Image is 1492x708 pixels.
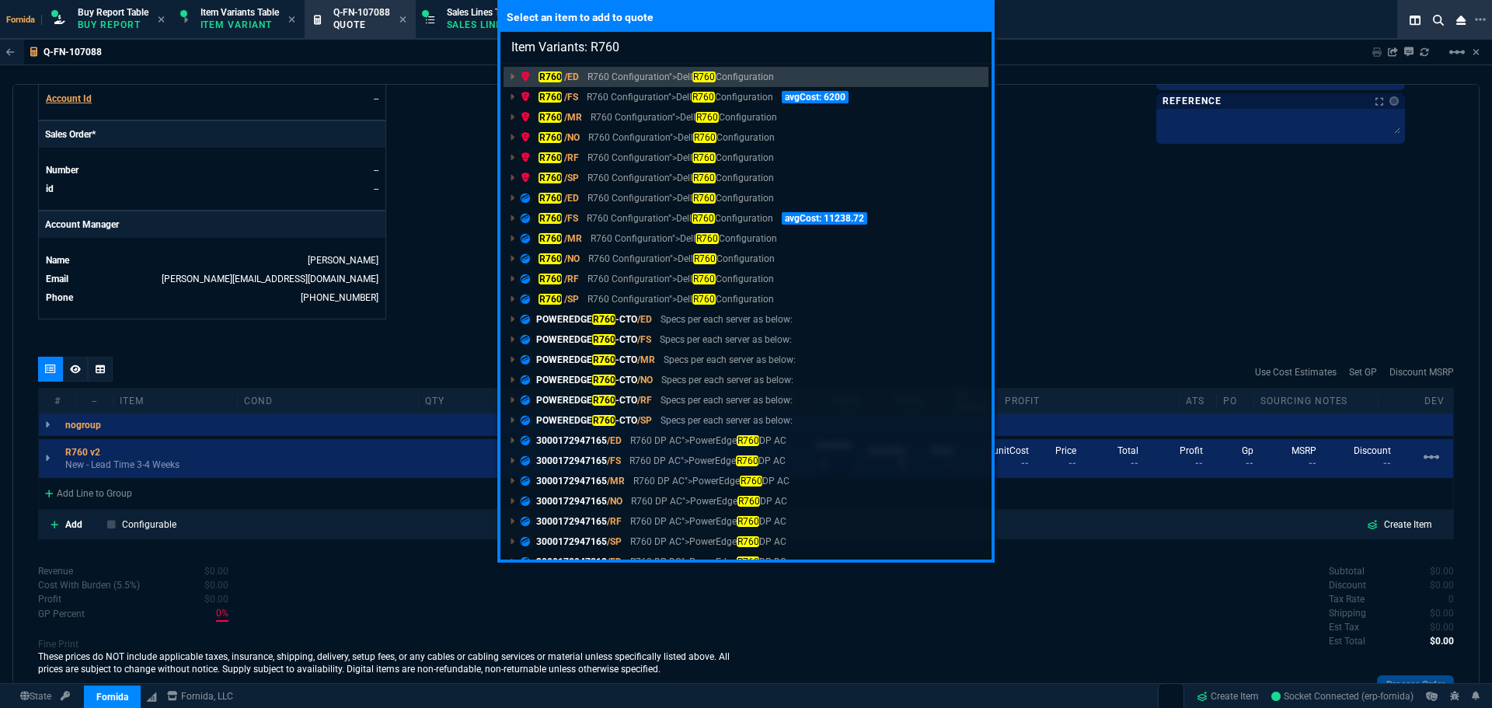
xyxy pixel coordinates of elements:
[521,413,652,427] p: POWEREDGE -CTO
[607,435,622,446] span: /ED
[737,496,760,507] mark: R760
[521,555,622,569] p: 3000172947218
[637,415,652,426] span: /SP
[564,213,578,224] span: /FS
[521,353,655,367] p: POWEREDGE -CTO
[693,253,716,264] mark: R760
[539,274,562,284] mark: R760
[539,173,562,183] mark: R760
[693,132,716,143] mark: R760
[661,312,793,326] p: Specs per each server as below:
[637,395,652,406] span: /RF
[1190,685,1265,708] a: Create Item
[591,232,776,246] p: Dell <mark class=
[521,494,622,508] p: 3000172947165
[162,689,238,703] a: msbcCompanyName
[521,333,651,347] p: POWEREDGE -CTO
[539,213,562,224] mark: R760
[587,191,773,205] p: Dell <mark class=
[630,514,786,528] p: PowerEdge <mark class=
[737,536,759,547] mark: R760
[692,193,715,204] mark: R760
[692,71,715,82] mark: R760
[587,272,773,286] p: Dell <mark class=
[521,393,652,407] p: POWEREDGE -CTO
[564,233,582,244] span: /MR
[607,516,622,527] span: /RF
[564,92,578,103] span: /FS
[591,110,776,124] p: Dell <mark class=
[521,535,622,549] p: 3000172947165
[592,334,615,345] mark: R760
[692,294,715,305] mark: R760
[539,92,562,103] mark: R760
[521,454,621,468] p: 3000172947165
[587,70,773,84] p: Dell <mark class=
[695,233,718,244] mark: R760
[661,413,793,427] p: Specs per each server as below:
[664,353,796,367] p: Specs per each server as below:
[587,211,772,225] p: Dell <mark class=
[539,152,562,163] mark: R760
[564,193,579,204] span: /ED
[588,131,774,145] p: Dell <mark class=
[661,393,793,407] p: Specs per each server as below:
[564,173,579,183] span: /SP
[16,689,56,703] a: Global State
[607,536,622,547] span: /SP
[521,514,622,528] p: 3000172947165
[1271,691,1414,702] span: Socket Connected (erp-fornida)
[736,455,758,466] mark: R760
[633,474,790,488] p: PowerEdge <mark class=
[737,516,759,527] mark: R760
[607,496,622,507] span: /NO
[564,71,579,82] span: /ED
[629,454,786,468] p: PowerEdge <mark class=
[592,395,615,406] mark: R760
[587,292,773,306] p: Dell <mark class=
[782,212,867,225] p: avgCost: 11238.72
[521,312,652,326] p: POWEREDGE -CTO
[592,415,615,426] mark: R760
[592,314,615,325] mark: R760
[607,476,625,487] span: /MR
[587,151,773,165] p: Dell <mark class=
[564,294,579,305] span: /SP
[737,435,759,446] mark: R760
[539,132,562,143] mark: R760
[521,373,653,387] p: POWEREDGE -CTO
[539,71,562,82] mark: R760
[637,314,652,325] span: /ED
[637,334,651,345] span: /FS
[782,91,849,103] p: avgCost: 6200
[1271,689,1414,703] a: G3ebMZY2EGMAIa_9AAO9
[607,455,621,466] span: /FS
[539,193,562,204] mark: R760
[587,90,772,104] p: Dell <mark class=
[588,252,774,266] p: Dell <mark class=
[660,333,792,347] p: Specs per each server as below:
[564,112,582,123] span: /MR
[692,274,715,284] mark: R760
[564,253,580,264] span: /NO
[500,3,992,32] p: Select an item to add to quote
[592,375,615,385] mark: R760
[631,494,787,508] p: PowerEdge <mark class=
[637,375,653,385] span: /NO
[539,112,562,123] mark: R760
[539,233,562,244] mark: R760
[692,92,714,103] mark: R760
[521,474,625,488] p: 3000172947165
[692,152,715,163] mark: R760
[56,689,75,703] a: API TOKEN
[521,434,622,448] p: 3000172947165
[592,354,615,365] mark: R760
[539,294,562,305] mark: R760
[564,152,579,163] span: /RF
[695,112,718,123] mark: R760
[661,373,793,387] p: Specs per each server as below:
[737,556,759,567] mark: R760
[630,434,786,448] p: PowerEdge <mark class=
[564,274,579,284] span: /RF
[607,556,622,567] span: /ED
